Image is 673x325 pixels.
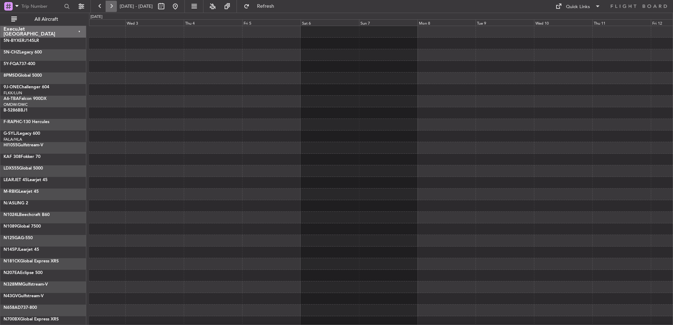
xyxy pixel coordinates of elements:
[4,248,19,252] span: N145PJ
[417,19,476,26] div: Mon 8
[4,132,40,136] a: G-SYLJLegacy 600
[566,4,590,11] div: Quick Links
[476,19,534,26] div: Tue 9
[4,282,22,287] span: N328MM
[4,178,48,182] a: LEARJET 45Learjet 45
[4,74,42,78] a: 8PMSDGlobal 5000
[4,294,44,298] a: N43GVGulfstream-V
[90,14,102,20] div: [DATE]
[4,236,33,240] a: N125GAG-550
[4,317,20,321] span: N700BX
[4,62,35,66] a: 5Y-FQA737-400
[4,143,43,147] a: HI1055Gulfstream-V
[4,236,21,240] span: N125GA
[4,143,18,147] span: HI1055
[67,19,125,26] div: Tue 2
[4,294,18,298] span: N43GV
[184,19,242,26] div: Thu 4
[4,39,39,43] a: 5N-BYXERJ145LR
[4,213,50,217] a: N1024LBeechcraft B60
[18,17,74,22] span: All Aircraft
[4,120,49,124] a: F-RAPHC-130 Hercules
[251,4,281,9] span: Refresh
[4,155,21,159] span: KAF 308
[125,19,184,26] div: Wed 3
[4,306,37,310] a: N658AD737-800
[4,190,19,194] span: M-RBIG
[240,1,283,12] button: Refresh
[21,1,62,12] input: Trip Number
[4,224,17,229] span: N1089
[8,14,76,25] button: All Aircraft
[4,90,22,96] a: FLKK/LUN
[4,271,43,275] a: N207EAEclipse 500
[4,155,40,159] a: KAF 308Fokker 70
[4,190,39,194] a: M-RBIGLearjet 45
[4,108,18,113] span: B-5286
[4,74,18,78] span: 8PMSD
[592,19,651,26] div: Thu 11
[4,132,18,136] span: G-SYLJ
[4,108,28,113] a: B-5286BBJ1
[4,97,19,101] span: A6-TBA
[4,282,48,287] a: N328MMGulfstream-V
[552,1,604,12] button: Quick Links
[534,19,592,26] div: Wed 10
[4,306,21,310] span: N658AD
[4,166,43,171] a: LDX555Global 5000
[4,50,42,55] a: 5N-CHZLegacy 600
[4,102,28,107] a: OMDW/DWC
[4,62,19,66] span: 5Y-FQA
[4,271,20,275] span: N207EA
[4,166,19,171] span: LDX555
[4,224,41,229] a: N1089Global 7500
[4,97,46,101] a: A6-TBAFalcon 900DX
[242,19,301,26] div: Fri 5
[120,3,153,9] span: [DATE] - [DATE]
[4,259,20,263] span: N181CK
[359,19,417,26] div: Sun 7
[4,213,19,217] span: N1024L
[4,120,19,124] span: F-RAPH
[4,259,59,263] a: N181CKGlobal Express XRS
[301,19,359,26] div: Sat 6
[4,248,39,252] a: N145PJLearjet 45
[4,85,49,89] a: 9J-ONEChallenger 604
[4,178,27,182] span: LEARJET 45
[4,85,19,89] span: 9J-ONE
[4,50,19,55] span: 5N-CHZ
[4,137,22,142] a: FALA/HLA
[4,317,59,321] a: N700BXGlobal Express XRS
[4,201,12,205] span: N/A
[4,39,19,43] span: 5N-BYX
[4,201,28,205] a: N/ASLING 2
